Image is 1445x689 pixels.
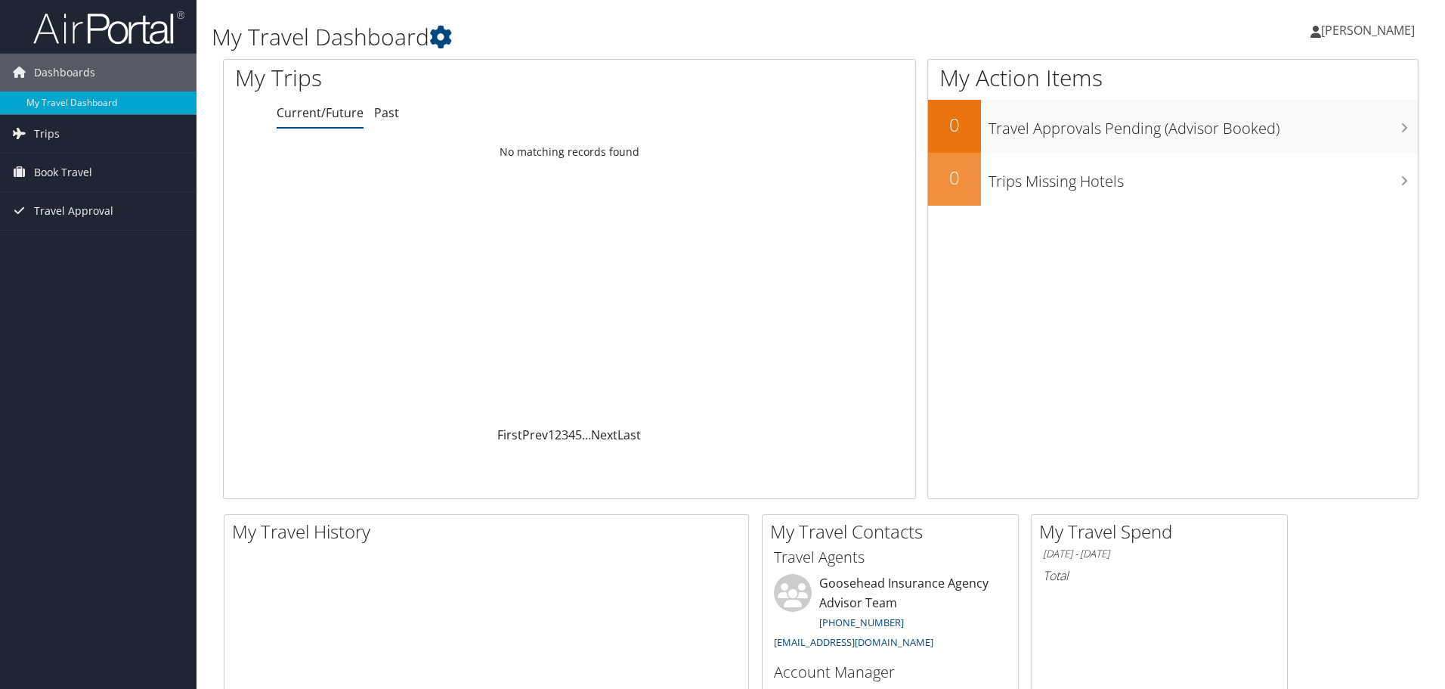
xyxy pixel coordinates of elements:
[1043,547,1276,561] h6: [DATE] - [DATE]
[928,112,981,138] h2: 0
[774,547,1007,568] h3: Travel Agents
[212,21,1024,53] h1: My Travel Dashboard
[1043,567,1276,584] h6: Total
[34,192,113,230] span: Travel Approval
[582,427,591,443] span: …
[224,138,915,166] td: No matching records found
[617,427,641,443] a: Last
[989,110,1418,139] h3: Travel Approvals Pending (Advisor Booked)
[575,427,582,443] a: 5
[277,104,364,121] a: Current/Future
[774,662,1007,683] h3: Account Manager
[34,154,92,191] span: Book Travel
[928,165,981,191] h2: 0
[928,100,1418,153] a: 0Travel Approvals Pending (Advisor Booked)
[1321,22,1415,39] span: [PERSON_NAME]
[1039,519,1287,545] h2: My Travel Spend
[766,574,1014,655] li: Goosehead Insurance Agency Advisor Team
[568,427,575,443] a: 4
[33,10,184,45] img: airportal-logo.png
[235,62,616,94] h1: My Trips
[770,519,1018,545] h2: My Travel Contacts
[819,616,904,629] a: [PHONE_NUMBER]
[34,54,95,92] span: Dashboards
[928,62,1418,94] h1: My Action Items
[1310,8,1430,53] a: [PERSON_NAME]
[232,519,748,545] h2: My Travel History
[774,635,933,649] a: [EMAIL_ADDRESS][DOMAIN_NAME]
[562,427,568,443] a: 3
[522,427,548,443] a: Prev
[374,104,399,121] a: Past
[548,427,555,443] a: 1
[34,115,60,153] span: Trips
[928,153,1418,206] a: 0Trips Missing Hotels
[989,163,1418,192] h3: Trips Missing Hotels
[555,427,562,443] a: 2
[591,427,617,443] a: Next
[497,427,522,443] a: First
